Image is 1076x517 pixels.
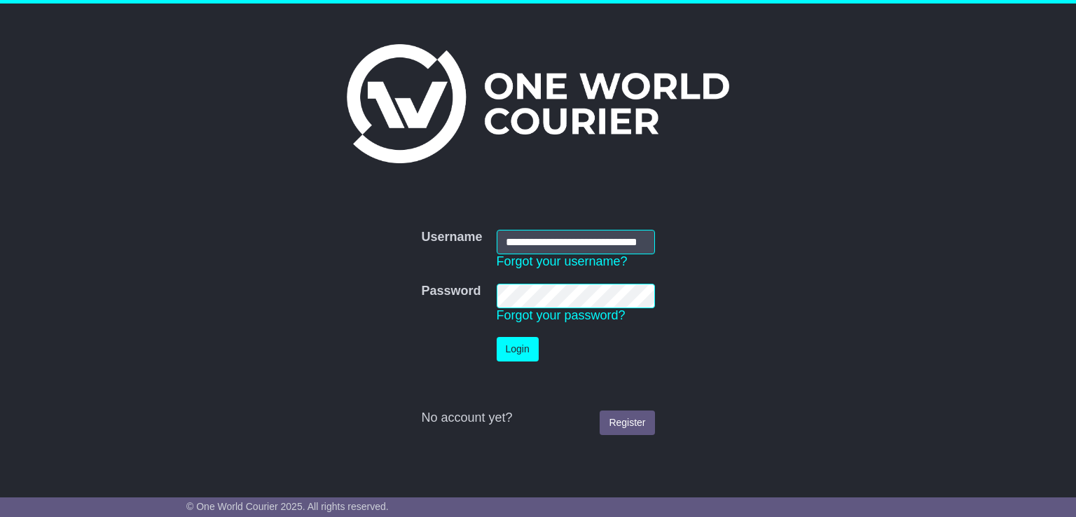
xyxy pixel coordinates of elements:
[186,501,389,512] span: © One World Courier 2025. All rights reserved.
[497,308,626,322] a: Forgot your password?
[421,230,482,245] label: Username
[497,254,628,268] a: Forgot your username?
[347,44,729,163] img: One World
[421,411,654,426] div: No account yet?
[497,337,539,361] button: Login
[600,411,654,435] a: Register
[421,284,481,299] label: Password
